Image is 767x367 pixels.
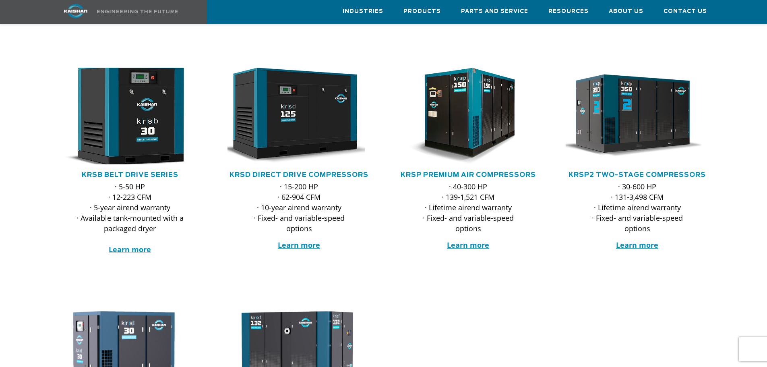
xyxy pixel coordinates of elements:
span: About Us [609,7,643,16]
img: krsp150 [391,68,534,164]
span: Contact Us [664,7,707,16]
div: krsb30 [58,68,202,164]
p: · 40-300 HP · 139-1,521 CFM · Lifetime airend warranty · Fixed- and variable-speed options [413,181,524,234]
img: krsb30 [45,63,203,169]
a: Resources [548,0,589,22]
span: Products [403,7,441,16]
a: Learn more [278,240,320,250]
a: Learn more [616,240,658,250]
div: krsd125 [227,68,371,164]
div: krsp350 [566,68,709,164]
a: KRSP Premium Air Compressors [401,172,536,178]
a: Learn more [447,240,489,250]
img: kaishan logo [45,4,106,18]
a: KRSP2 Two-Stage Compressors [569,172,706,178]
img: krsd125 [221,68,365,164]
a: Products [403,0,441,22]
a: KRSB Belt Drive Series [82,172,178,178]
p: · 5-50 HP · 12-223 CFM · 5-year airend warranty · Available tank-mounted with a packaged dryer [74,181,186,255]
div: krsp150 [397,68,540,164]
a: About Us [609,0,643,22]
p: · 30-600 HP · 131-3,498 CFM · Lifetime airend warranty · Fixed- and variable-speed options [582,181,693,234]
span: Resources [548,7,589,16]
span: Industries [343,7,383,16]
a: Learn more [109,245,151,254]
p: · 15-200 HP · 62-904 CFM · 10-year airend warranty · Fixed- and variable-speed options [244,181,355,234]
span: Parts and Service [461,7,528,16]
a: KRSD Direct Drive Compressors [229,172,368,178]
img: krsp350 [560,68,703,164]
a: Contact Us [664,0,707,22]
a: Parts and Service [461,0,528,22]
img: Engineering the future [97,10,178,13]
a: Industries [343,0,383,22]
